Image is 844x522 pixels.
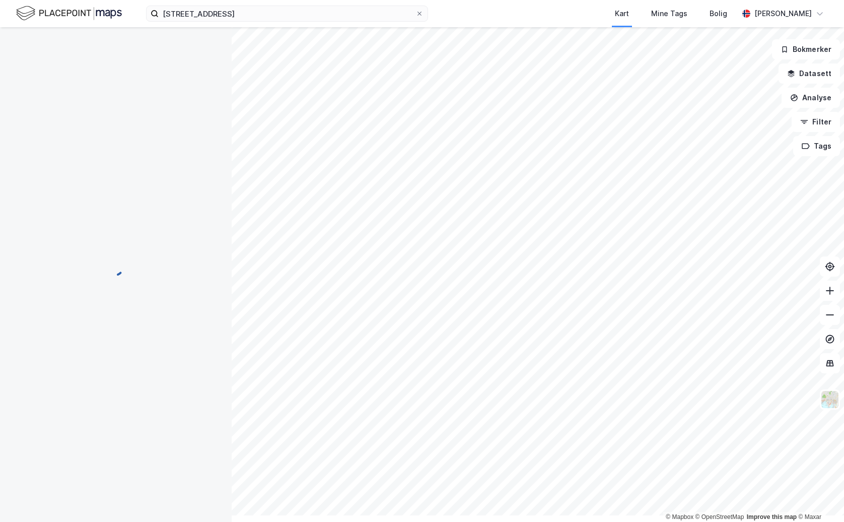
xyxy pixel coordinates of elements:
[747,513,797,520] a: Improve this map
[794,474,844,522] iframe: Chat Widget
[666,513,693,520] a: Mapbox
[792,112,840,132] button: Filter
[615,8,629,20] div: Kart
[779,63,840,84] button: Datasett
[772,39,840,59] button: Bokmerker
[793,136,840,156] button: Tags
[710,8,727,20] div: Bolig
[651,8,687,20] div: Mine Tags
[820,390,839,409] img: Z
[108,260,124,277] img: spinner.a6d8c91a73a9ac5275cf975e30b51cfb.svg
[159,6,415,21] input: Søk på adresse, matrikkel, gårdeiere, leietakere eller personer
[754,8,812,20] div: [PERSON_NAME]
[695,513,744,520] a: OpenStreetMap
[782,88,840,108] button: Analyse
[16,5,122,22] img: logo.f888ab2527a4732fd821a326f86c7f29.svg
